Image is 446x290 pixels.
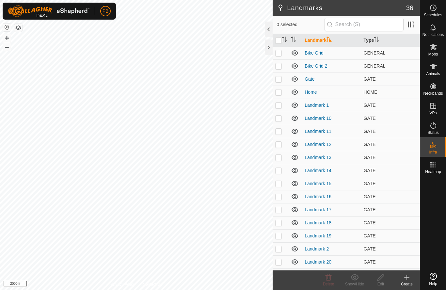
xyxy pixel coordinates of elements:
[3,34,11,42] button: +
[305,220,331,225] a: Landmark 18
[426,72,440,76] span: Animals
[428,52,438,56] span: Mobs
[305,116,331,121] a: Landmark 10
[364,89,377,95] span: HOME
[8,5,89,17] img: Gallagher Logo
[277,21,324,28] span: 0 selected
[361,34,420,47] th: Type
[364,220,376,225] span: GATE
[291,38,296,43] p-sorticon: Activate to sort
[368,281,394,287] div: Edit
[305,207,331,212] a: Landmark 17
[364,129,376,134] span: GATE
[364,116,376,121] span: GATE
[305,233,331,238] a: Landmark 19
[374,38,379,43] p-sorticon: Activate to sort
[305,50,324,56] a: Bike Grid
[305,181,331,186] a: Landmark 15
[364,246,376,251] span: GATE
[427,131,438,135] span: Status
[364,103,376,108] span: GATE
[394,281,420,287] div: Create
[364,168,376,173] span: GATE
[422,33,444,37] span: Notifications
[364,142,376,147] span: GATE
[14,24,22,32] button: Map Layers
[364,207,376,212] span: GATE
[342,281,368,287] div: Show/Hide
[323,282,334,286] span: Delete
[305,63,327,69] a: Bike Grid 2
[277,4,406,12] h2: Landmarks
[327,38,332,43] p-sorticon: Activate to sort
[305,168,331,173] a: Landmark 14
[282,38,287,43] p-sorticon: Activate to sort
[305,103,329,108] a: Landmark 1
[364,50,386,56] span: GENERAL
[364,194,376,199] span: GATE
[364,155,376,160] span: GATE
[305,194,331,199] a: Landmark 16
[364,63,386,69] span: GENERAL
[325,18,404,31] input: Search (S)
[406,3,413,13] span: 36
[423,91,443,95] span: Neckbands
[305,142,331,147] a: Landmark 12
[103,8,109,15] span: PB
[305,76,314,82] a: Gate
[425,170,441,174] span: Heatmap
[364,233,376,238] span: GATE
[3,24,11,31] button: Reset Map
[364,259,376,265] span: GATE
[424,13,442,17] span: Schedules
[364,76,376,82] span: GATE
[420,270,446,288] a: Help
[429,282,437,286] span: Help
[305,129,331,134] a: Landmark 11
[305,89,317,95] a: Home
[305,259,331,265] a: Landmark 20
[111,282,135,287] a: Privacy Policy
[429,111,437,115] span: VPs
[364,181,376,186] span: GATE
[305,155,331,160] a: Landmark 13
[3,43,11,51] button: –
[302,34,361,47] th: Landmark
[305,246,329,251] a: Landmark 2
[429,150,437,154] span: Infra
[143,282,162,287] a: Contact Us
